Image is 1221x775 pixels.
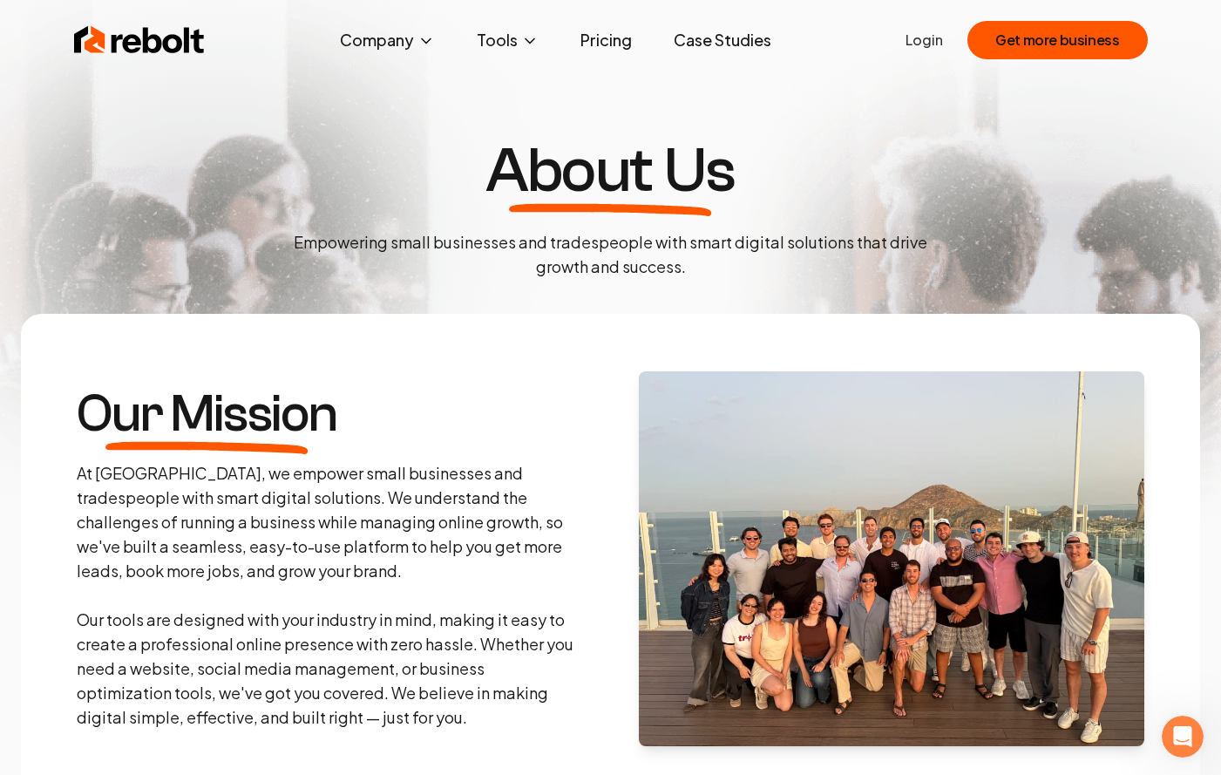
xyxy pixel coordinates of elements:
[1162,716,1204,758] iframe: Intercom live chat
[639,371,1145,746] img: About
[906,30,943,51] a: Login
[77,388,337,440] h3: Our Mission
[77,461,579,730] p: At [GEOGRAPHIC_DATA], we empower small businesses and tradespeople with smart digital solutions. ...
[280,230,942,279] p: Empowering small businesses and tradespeople with smart digital solutions that drive growth and s...
[463,23,553,58] button: Tools
[485,139,735,202] h1: About Us
[74,23,205,58] img: Rebolt Logo
[967,21,1147,59] button: Get more business
[326,23,449,58] button: Company
[660,23,785,58] a: Case Studies
[566,23,646,58] a: Pricing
